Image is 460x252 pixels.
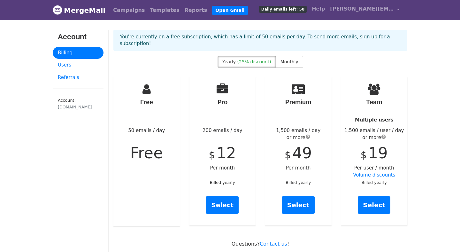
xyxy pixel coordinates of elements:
[189,98,256,106] h4: Pro
[265,77,332,225] div: Per month
[113,240,407,247] p: Questions? !
[182,4,210,17] a: Reports
[286,180,311,185] small: Billed yearly
[53,59,103,71] a: Users
[285,149,291,161] span: $
[111,4,147,17] a: Campaigns
[353,172,395,178] a: Volume discounts
[341,98,408,106] h4: Team
[257,3,309,15] a: Daily emails left: 50
[309,3,327,15] a: Help
[341,127,408,141] div: 1,500 emails / user / day or more
[120,34,401,47] p: You're currently on a free subscription, which has a limit of 50 emails per day. To send more ema...
[341,77,408,225] div: Per user / month
[212,6,248,15] a: Open Gmail
[265,98,332,106] h4: Premium
[53,71,103,84] a: Referrals
[58,98,98,110] small: Account:
[330,5,394,13] span: [PERSON_NAME][EMAIL_ADDRESS][DOMAIN_NAME]
[53,4,105,17] a: MergeMail
[210,180,235,185] small: Billed yearly
[53,47,103,59] a: Billing
[217,144,236,162] span: 12
[237,59,271,64] span: (25% discount)
[53,5,62,15] img: MergeMail logo
[292,144,312,162] span: 49
[58,32,98,42] h3: Account
[362,180,387,185] small: Billed yearly
[209,149,215,161] span: $
[113,98,180,106] h4: Free
[147,4,182,17] a: Templates
[206,196,239,214] a: Select
[222,59,236,64] span: Yearly
[361,149,367,161] span: $
[358,196,390,214] a: Select
[368,144,388,162] span: 19
[327,3,402,18] a: [PERSON_NAME][EMAIL_ADDRESS][DOMAIN_NAME]
[189,77,256,225] div: 200 emails / day Per month
[130,144,163,162] span: Free
[265,127,332,141] div: 1,500 emails / day or more
[260,241,287,247] a: Contact us
[58,104,98,110] div: [DOMAIN_NAME]
[282,196,315,214] a: Select
[113,77,180,226] div: 50 emails / day
[259,6,307,13] span: Daily emails left: 50
[280,59,298,64] span: Monthly
[355,117,393,123] strong: Multiple users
